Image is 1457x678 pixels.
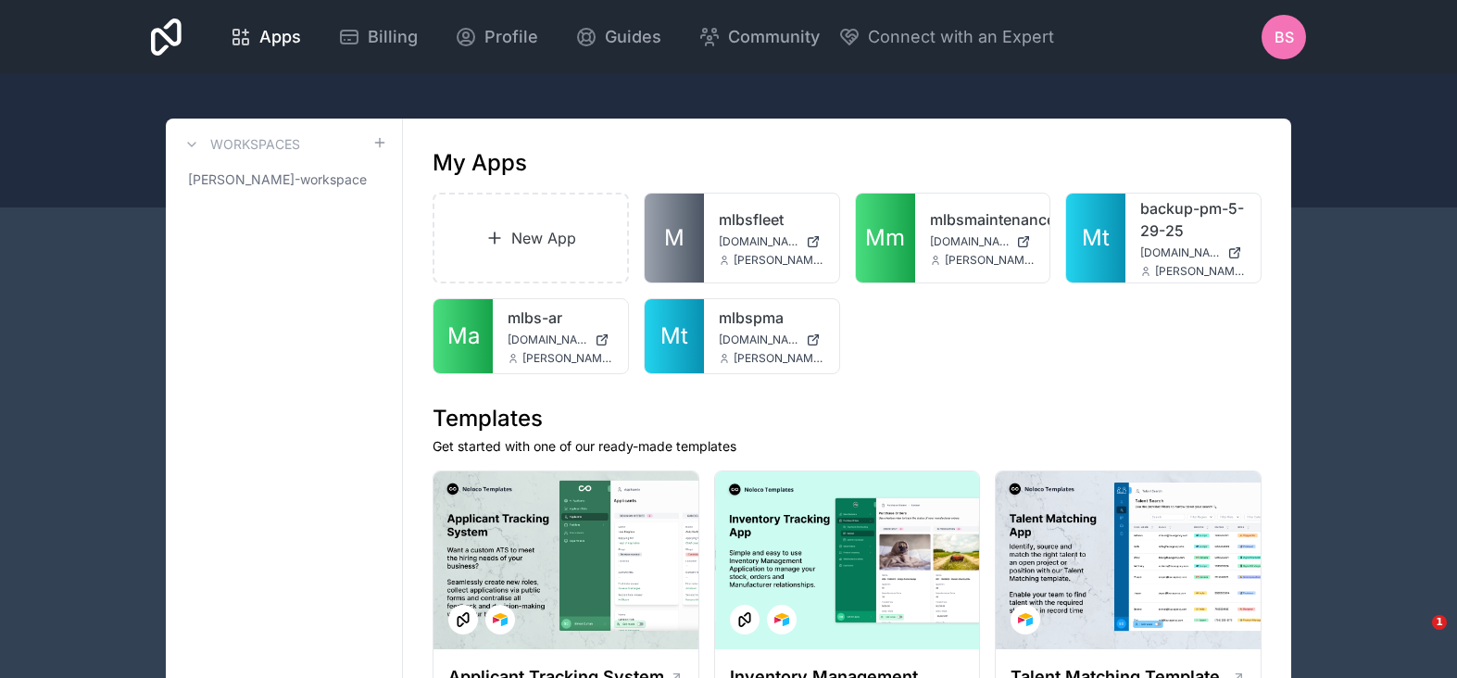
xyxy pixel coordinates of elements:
[1140,197,1246,242] a: backup-pm-5-29-25
[508,333,613,347] a: [DOMAIN_NAME]
[719,333,824,347] a: [DOMAIN_NAME]
[508,333,587,347] span: [DOMAIN_NAME]
[774,612,789,627] img: Airtable Logo
[719,307,824,329] a: mlbspma
[930,234,1010,249] span: [DOMAIN_NAME]
[868,24,1054,50] span: Connect with an Expert
[838,24,1054,50] button: Connect with an Expert
[433,148,527,178] h1: My Apps
[259,24,301,50] span: Apps
[605,24,661,50] span: Guides
[323,17,433,57] a: Billing
[210,135,300,154] h3: Workspaces
[719,234,824,249] a: [DOMAIN_NAME]
[660,321,688,351] span: Mt
[368,24,418,50] span: Billing
[1432,615,1447,630] span: 1
[645,194,704,282] a: M
[728,24,820,50] span: Community
[684,17,835,57] a: Community
[215,17,316,57] a: Apps
[856,194,915,282] a: Mm
[930,234,1036,249] a: [DOMAIN_NAME]
[508,307,613,329] a: mlbs-ar
[865,223,905,253] span: Mm
[930,208,1036,231] a: mlbsmaintenance
[433,299,493,373] a: Ma
[1082,223,1110,253] span: Mt
[447,321,480,351] span: Ma
[433,404,1262,433] h1: Templates
[664,223,685,253] span: M
[734,351,824,366] span: [PERSON_NAME][EMAIL_ADDRESS][PERSON_NAME][DOMAIN_NAME]
[734,253,824,268] span: [PERSON_NAME][EMAIL_ADDRESS][PERSON_NAME][DOMAIN_NAME]
[719,208,824,231] a: mlbsfleet
[181,133,300,156] a: Workspaces
[1140,245,1220,260] span: [DOMAIN_NAME]
[1394,615,1438,659] iframe: Intercom live chat
[1066,194,1125,282] a: Mt
[433,437,1262,456] p: Get started with one of our ready-made templates
[719,234,798,249] span: [DOMAIN_NAME]
[945,253,1036,268] span: [PERSON_NAME][EMAIL_ADDRESS][PERSON_NAME][DOMAIN_NAME]
[440,17,553,57] a: Profile
[1018,612,1033,627] img: Airtable Logo
[1140,245,1246,260] a: [DOMAIN_NAME]
[719,333,798,347] span: [DOMAIN_NAME]
[560,17,676,57] a: Guides
[522,351,613,366] span: [PERSON_NAME][EMAIL_ADDRESS][PERSON_NAME][DOMAIN_NAME]
[645,299,704,373] a: Mt
[484,24,538,50] span: Profile
[188,170,367,189] span: [PERSON_NAME]-workspace
[181,163,387,196] a: [PERSON_NAME]-workspace
[1155,264,1246,279] span: [PERSON_NAME][EMAIL_ADDRESS][PERSON_NAME][DOMAIN_NAME]
[1275,26,1294,48] span: BS
[433,193,629,283] a: New App
[493,612,508,627] img: Airtable Logo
